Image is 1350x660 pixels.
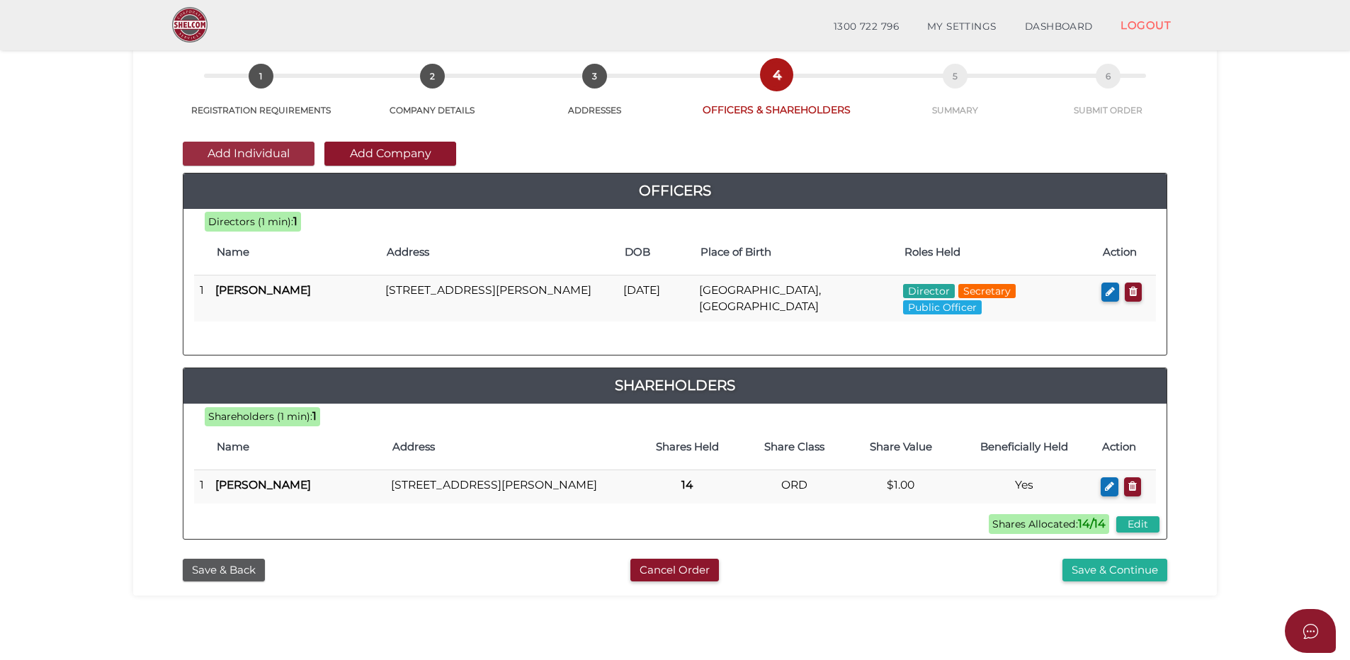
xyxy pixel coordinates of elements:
b: [PERSON_NAME] [215,283,311,297]
td: [DATE] [618,275,693,322]
a: 1REGISTRATION REQUIREMENTS [169,79,353,116]
a: 3ADDRESSES [512,79,678,116]
a: 5SUMMARY [875,79,1034,116]
button: Edit [1116,516,1159,533]
button: Open asap [1285,609,1336,653]
h4: Place of Birth [700,246,890,258]
button: Cancel Order [630,559,719,582]
b: 14 [681,478,693,491]
span: 6 [1096,64,1121,89]
h4: Beneficially Held [961,441,1088,453]
b: 14/14 [1078,517,1106,530]
b: [PERSON_NAME] [215,478,311,491]
a: MY SETTINGS [913,13,1011,41]
td: Yes [954,470,1095,503]
span: 2 [420,64,445,89]
b: 1 [312,409,317,423]
a: 6SUBMIT ORDER [1035,79,1181,116]
span: 5 [943,64,968,89]
span: Secretary [958,284,1016,298]
td: ORD [741,470,847,503]
h4: Share Value [855,441,947,453]
a: Shareholders [183,374,1167,397]
span: 4 [764,62,789,87]
b: 1 [293,215,297,228]
button: Add Company [324,142,456,166]
h4: Name [217,246,373,258]
h4: Roles Held [904,246,1089,258]
h4: Action [1103,246,1149,258]
h4: Share Class [748,441,840,453]
a: 1300 722 796 [819,13,913,41]
span: Director [903,284,955,298]
button: Save & Continue [1062,559,1167,582]
span: Public Officer [903,300,982,314]
button: Save & Back [183,559,265,582]
span: 1 [249,64,273,89]
td: 1 [194,275,210,322]
button: Add Individual [183,142,314,166]
h4: Action [1102,441,1149,453]
a: DASHBOARD [1011,13,1107,41]
a: LOGOUT [1106,11,1185,40]
h4: Address [387,246,611,258]
td: [STREET_ADDRESS][PERSON_NAME] [385,470,633,503]
td: [GEOGRAPHIC_DATA], [GEOGRAPHIC_DATA] [693,275,897,322]
td: $1.00 [848,470,954,503]
a: Officers [183,179,1167,202]
span: Shares Allocated: [989,514,1109,534]
h4: DOB [625,246,686,258]
td: [STREET_ADDRESS][PERSON_NAME] [380,275,618,322]
span: Shareholders (1 min): [208,410,312,423]
h4: Name [217,441,378,453]
span: 3 [582,64,607,89]
a: 2COMPANY DETAILS [353,79,511,116]
h4: Address [392,441,626,453]
span: Directors (1 min): [208,215,293,228]
h4: Shares Held [640,441,734,453]
td: 1 [194,470,210,503]
a: 4OFFICERS & SHAREHOLDERS [678,78,875,117]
